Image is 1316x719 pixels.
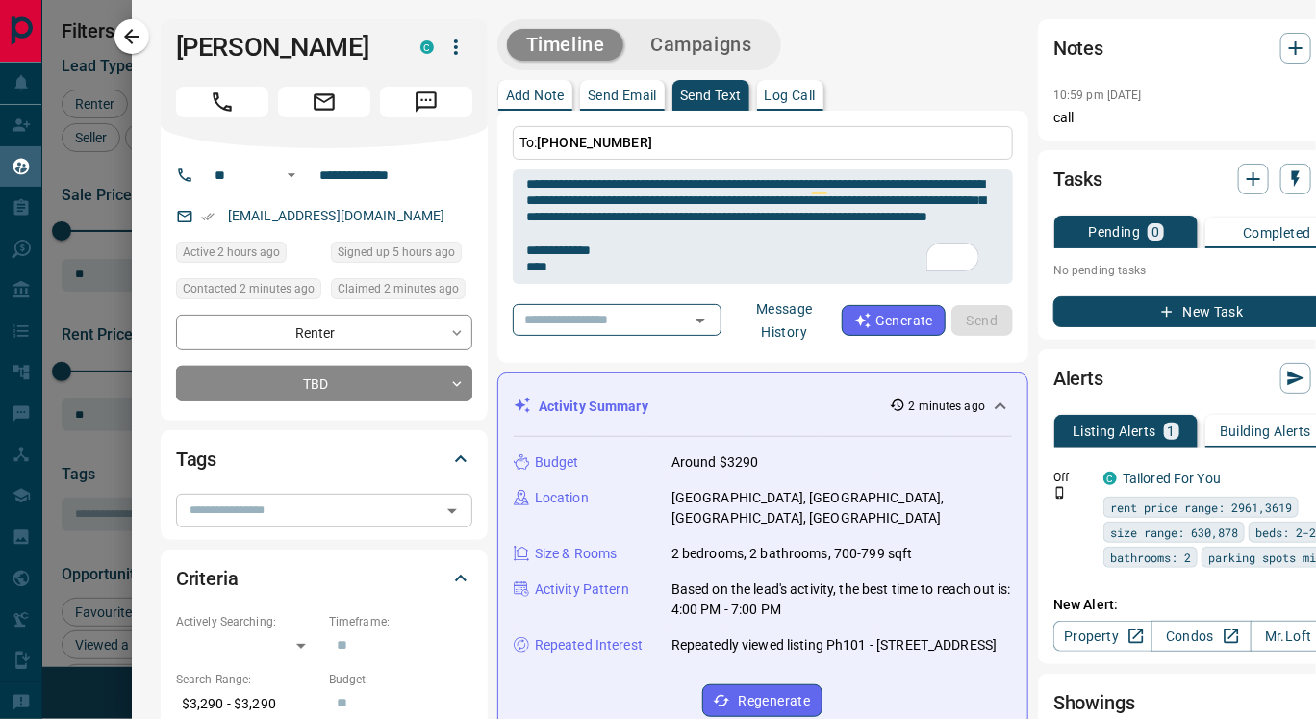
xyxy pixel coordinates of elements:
h2: Notes [1053,33,1103,64]
p: 10:59 pm [DATE] [1053,89,1142,102]
button: Message History [727,294,842,347]
span: Call [176,87,268,117]
span: size range: 630,878 [1110,523,1238,542]
p: 1 [1168,424,1176,438]
p: Log Call [765,89,816,102]
p: Activity Summary [539,397,648,417]
p: Size & Rooms [535,544,618,564]
p: Send Text [680,89,742,102]
button: Open [687,307,714,334]
h1: [PERSON_NAME] [176,32,392,63]
p: Activity Pattern [535,579,629,600]
div: condos.ca [1103,472,1117,485]
h2: Alerts [1053,363,1103,394]
a: Tailored For You [1123,471,1221,486]
div: Tags [176,436,472,482]
p: Budget: [329,671,472,688]
div: TBD [176,366,472,401]
p: Budget [535,452,579,473]
p: Listing Alerts [1073,424,1156,438]
div: Criteria [176,555,472,602]
h2: Tags [176,444,216,475]
span: Active 2 hours ago [183,243,280,262]
p: To: [513,126,1013,160]
div: Activity Summary2 minutes ago [514,389,1012,424]
a: [EMAIL_ADDRESS][DOMAIN_NAME] [228,208,445,223]
span: Contacted 2 minutes ago [183,279,315,298]
h2: Showings [1053,687,1135,718]
span: [PHONE_NUMBER] [537,135,652,150]
svg: Email Verified [201,210,215,223]
div: Tue Oct 14 2025 [176,278,321,305]
p: Building Alerts [1220,424,1311,438]
p: Repeatedly viewed listing Ph101 - [STREET_ADDRESS] [671,635,998,655]
div: Tue Oct 14 2025 [331,278,472,305]
span: beds: 2-2 [1255,523,1316,542]
p: [GEOGRAPHIC_DATA], [GEOGRAPHIC_DATA], [GEOGRAPHIC_DATA], [GEOGRAPHIC_DATA] [671,488,1012,528]
div: Tue Oct 14 2025 [176,242,321,269]
p: Pending [1089,225,1141,239]
p: Add Note [506,89,565,102]
h2: Tasks [1053,164,1102,194]
button: Generate [842,305,946,336]
div: Tue Oct 14 2025 [331,242,472,269]
p: Based on the lead's activity, the best time to reach out is: 4:00 PM - 7:00 PM [671,579,1012,620]
div: Renter [176,315,472,350]
span: Email [278,87,370,117]
p: 0 [1151,225,1159,239]
button: Open [439,498,466,525]
p: Search Range: [176,671,319,688]
p: Send Email [588,89,657,102]
button: Timeline [507,29,624,61]
p: Repeated Interest [535,635,643,655]
p: Timeframe: [329,613,472,630]
h2: Criteria [176,563,239,594]
p: Actively Searching: [176,613,319,630]
p: 2 bedrooms, 2 bathrooms, 700-799 sqft [671,544,913,564]
button: Open [280,164,303,187]
span: bathrooms: 2 [1110,548,1191,567]
svg: Push Notification Only [1053,486,1067,500]
p: Location [535,488,589,508]
a: Property [1053,621,1152,652]
span: Message [380,87,472,117]
span: rent price range: 2961,3619 [1110,498,1292,517]
button: Regenerate [702,684,822,717]
span: Claimed 2 minutes ago [338,279,459,298]
a: Condos [1151,621,1251,652]
p: Off [1053,469,1092,486]
p: 2 minutes ago [909,398,985,415]
div: condos.ca [420,40,434,54]
p: Around $3290 [671,452,759,473]
p: Completed [1243,226,1311,240]
button: Campaigns [631,29,771,61]
textarea: To enrich screen reader interactions, please activate Accessibility in Grammarly extension settings [526,178,1000,276]
span: Signed up 5 hours ago [338,243,455,262]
